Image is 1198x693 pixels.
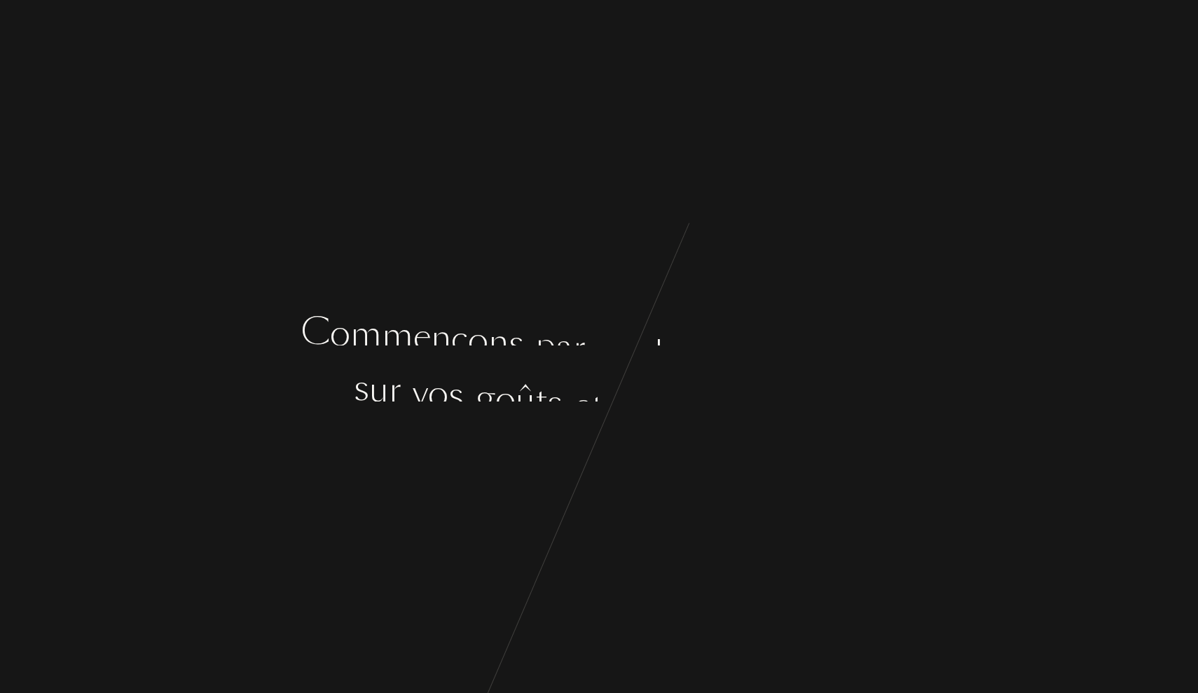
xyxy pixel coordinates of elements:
div: m [382,292,413,345]
div: e [787,292,805,345]
div: r [573,292,586,345]
div: t [820,292,832,345]
div: n [861,292,881,345]
div: n [809,348,829,401]
div: o [330,292,350,345]
div: u [768,292,787,345]
div: s [448,348,464,401]
div: t [535,348,547,401]
div: s [694,348,710,401]
div: l [654,292,663,345]
div: e [637,292,654,345]
div: a [751,348,769,401]
div: s [881,292,897,345]
div: o [630,348,650,401]
div: p [710,348,730,401]
div: m [350,292,382,345]
div: o [495,348,516,401]
div: e [574,348,591,401]
div: q [663,292,684,345]
div: o [789,348,809,401]
div: v [413,348,428,401]
div: r [738,348,751,401]
div: q [597,292,617,345]
div: p [535,292,556,345]
div: s [805,292,820,345]
div: s [547,348,563,401]
div: n [431,292,451,345]
div: s [650,348,666,401]
div: s [509,292,524,345]
div: e [703,292,721,345]
div: û [516,348,535,401]
div: r [389,348,401,401]
div: o [468,292,488,345]
div: i [832,292,841,345]
div: s [829,348,845,401]
div: q [748,292,768,345]
div: u [369,348,389,401]
div: n [488,292,509,345]
div: t [769,348,780,401]
div: u [617,292,637,345]
div: ç [451,292,468,345]
div: a [556,292,573,345]
div: o [841,292,861,345]
div: e [413,292,431,345]
div: v [614,348,630,401]
div: C [301,292,330,345]
div: o [428,348,448,401]
div: a [677,348,694,401]
div: i [780,348,789,401]
div: i [730,348,738,401]
div: g [475,348,495,401]
div: s [721,292,736,345]
div: u [684,292,703,345]
div: t [591,348,603,401]
div: s [354,348,369,401]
